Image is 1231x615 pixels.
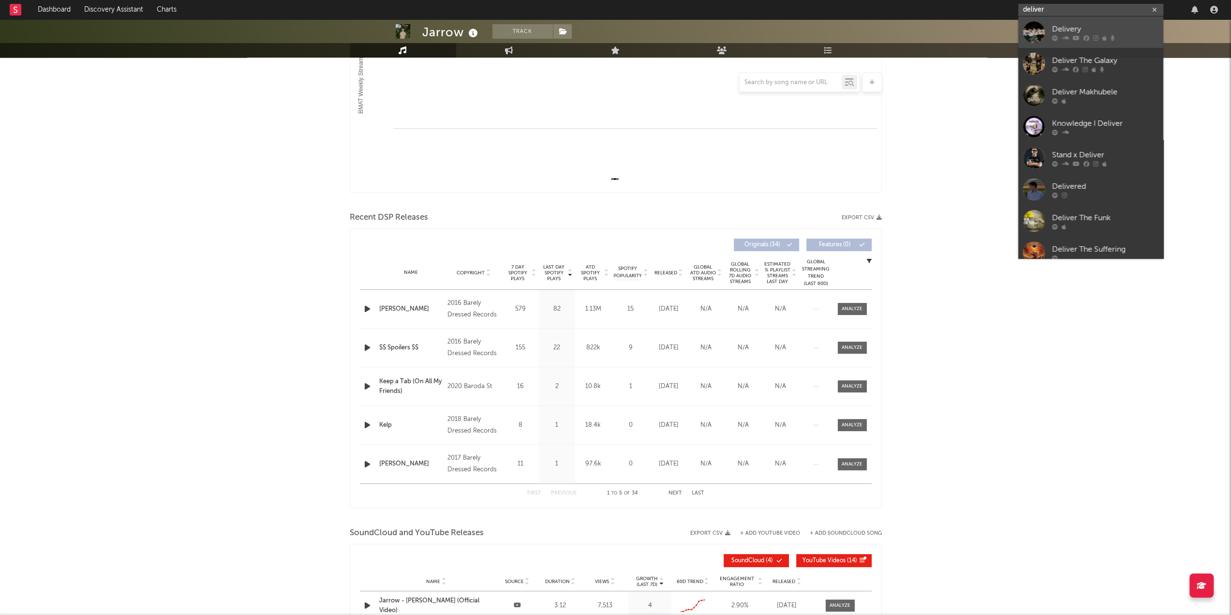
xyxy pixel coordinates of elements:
button: Track [492,24,553,39]
div: 3:12 [541,601,579,611]
span: Global ATD Audio Streams [690,264,716,282]
div: [DATE] [653,459,685,469]
div: Deliver The Galaxy [1052,55,1158,66]
span: 7 Day Spotify Plays [505,264,531,282]
p: Growth [636,576,658,582]
span: ( 4 ) [730,558,774,564]
div: N/A [690,343,722,353]
div: 18.4k [578,420,609,430]
div: Deliver Makhubele [1052,86,1158,98]
div: 2016 Barely Dressed Records [447,298,500,321]
span: Engagement Ratio [717,576,757,587]
a: Deliver Makhubele [1018,79,1163,111]
div: Deliver The Suffering [1052,243,1158,255]
span: of [624,491,630,495]
a: Keep a Tab (On All My Friends) [379,377,443,396]
div: N/A [764,420,797,430]
div: Stand x Deliver [1052,149,1158,161]
span: to [611,491,617,495]
a: Deliver The Suffering [1018,237,1163,268]
div: N/A [690,420,722,430]
span: Estimated % Playlist Streams Last Day [764,261,791,285]
div: [DATE] [653,420,685,430]
span: Released [654,270,677,276]
div: 97.6k [578,459,609,469]
a: Stand x Deliver [1018,142,1163,174]
button: Originals(34) [734,239,799,251]
div: 155 [505,343,536,353]
div: 1 [614,382,648,391]
a: Knowledge I Deliver [1018,111,1163,142]
div: [DATE] [653,343,685,353]
text: BMAT Weekly Streams [357,54,364,114]
span: Global Rolling 7D Audio Streams [727,261,754,285]
div: N/A [727,304,759,314]
button: SoundCloud(4) [724,554,789,567]
a: Delivery [1018,16,1163,48]
button: Features(0) [806,239,872,251]
span: Features ( 0 ) [813,242,857,248]
span: Source [505,579,524,585]
div: 7,513 [584,601,626,611]
div: [DATE] [653,382,685,391]
a: Jarrow - [PERSON_NAME] (Official Video) [379,596,493,615]
div: [DATE] [768,601,806,611]
div: N/A [690,304,722,314]
div: 0 [614,420,648,430]
div: Global Streaming Trend (Last 60D) [801,258,831,287]
button: Next [668,491,682,496]
div: N/A [727,382,759,391]
button: Last [692,491,704,496]
div: 0 [614,459,648,469]
span: Name [426,579,440,585]
p: (Last 7d) [636,582,658,587]
div: 1 [541,459,573,469]
div: Delivery [1052,23,1158,35]
button: YouTube Videos(14) [796,554,872,567]
span: Views [595,579,609,585]
div: 10.8k [578,382,609,391]
div: N/A [690,382,722,391]
span: 60D Trend [677,579,703,585]
div: 9 [614,343,648,353]
div: 4 [631,601,669,611]
div: N/A [727,343,759,353]
button: + Add SoundCloud Song [800,531,882,536]
div: Delivered [1052,180,1158,192]
span: Duration [545,579,569,585]
div: N/A [764,343,797,353]
div: 2018 Barely Dressed Records [447,414,500,437]
div: 82 [541,304,573,314]
a: $$ Spoilers $$ [379,343,443,353]
span: Recent DSP Releases [350,212,428,224]
span: Spotify Popularity [613,265,642,280]
div: Jarrow [422,24,480,40]
span: Released [772,579,795,585]
div: [PERSON_NAME] [379,459,443,469]
div: 15 [614,304,648,314]
a: Deliver The Funk [1018,205,1163,237]
div: Knowledge I Deliver [1052,118,1158,129]
button: Export CSV [842,215,882,221]
a: Delivered [1018,174,1163,205]
button: Export CSV [690,530,730,536]
button: + Add SoundCloud Song [810,531,882,536]
span: Copyright [457,270,485,276]
div: 579 [505,304,536,314]
span: ( 14 ) [802,558,857,564]
button: First [527,491,541,496]
a: [PERSON_NAME] [379,304,443,314]
div: 2020 Baroda St [447,381,500,392]
div: Name [379,269,443,276]
div: 1 5 34 [596,488,649,499]
div: + Add YouTube Video [730,531,800,536]
div: [DATE] [653,304,685,314]
div: 1.13M [578,304,609,314]
input: Search by song name or URL [740,79,842,87]
a: Kelp [379,420,443,430]
button: Previous [551,491,577,496]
